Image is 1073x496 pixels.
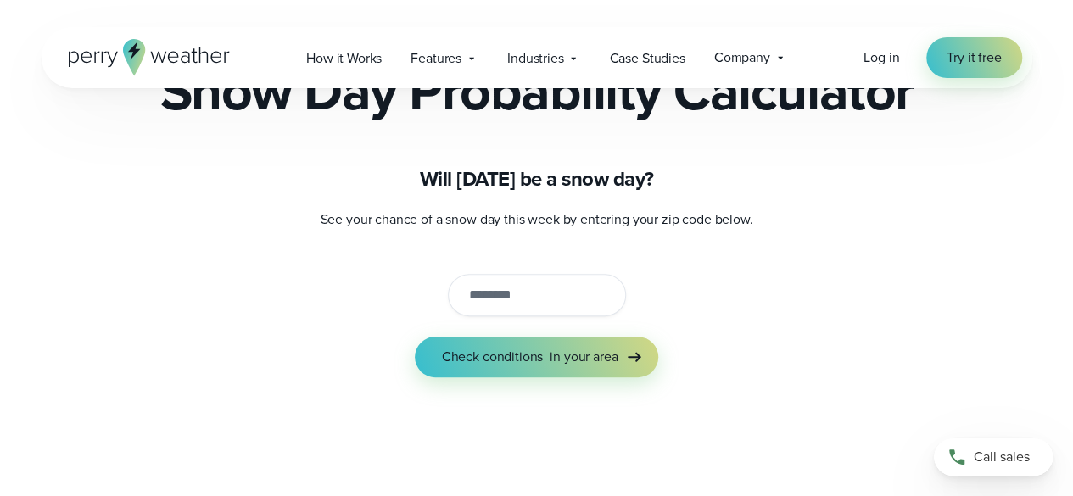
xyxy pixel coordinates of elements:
[926,37,1021,78] a: Try it free
[507,48,563,69] span: Industries
[126,209,947,230] p: See your chance of a snow day this week by entering your zip code below.
[974,447,1030,467] span: Call sales
[595,41,699,75] a: Case Studies
[442,347,544,367] span: Check conditions
[609,48,685,69] span: Case Studies
[306,48,382,69] span: How it Works
[863,47,899,68] a: Log in
[411,48,461,69] span: Features
[714,47,770,68] span: Company
[160,64,914,118] h2: Snow Day Probability Calculator
[415,337,659,377] button: Check conditionsin your area
[934,438,1053,476] a: Call sales
[292,41,396,75] a: How it Works
[863,47,899,67] span: Log in
[947,47,1001,68] span: Try it free
[126,165,947,192] h1: Will [DATE] be a snow day?
[550,347,618,367] span: in your area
